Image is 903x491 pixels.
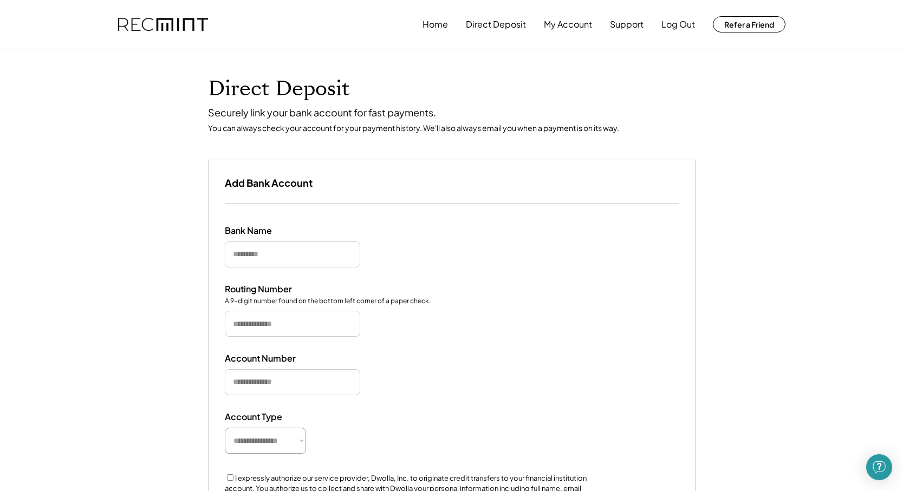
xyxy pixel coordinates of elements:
[610,14,644,35] button: Support
[866,454,892,480] div: Open Intercom Messenger
[208,123,696,133] div: You can always check your account for your payment history. We'll also always email you when a pa...
[466,14,526,35] button: Direct Deposit
[225,176,313,189] h3: Add Bank Account
[225,411,333,423] div: Account Type
[661,14,695,35] button: Log Out
[118,18,208,31] img: recmint-logotype%403x.png
[544,14,592,35] button: My Account
[208,106,696,119] div: Securely link your bank account for fast payments.
[208,76,696,102] h1: Direct Deposit
[225,225,333,237] div: Bank Name
[225,353,333,364] div: Account Number
[713,16,785,32] button: Refer a Friend
[423,14,448,35] button: Home
[225,284,333,295] div: Routing Number
[225,297,431,306] div: A 9-digit number found on the bottom left corner of a paper check.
